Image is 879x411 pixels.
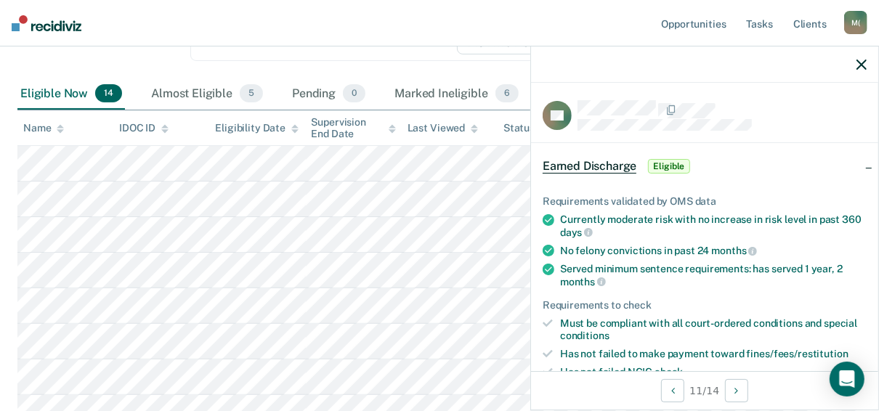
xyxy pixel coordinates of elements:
[830,362,864,396] div: Open Intercom Messenger
[23,122,64,134] div: Name
[215,122,299,134] div: Eligibility Date
[343,84,365,103] span: 0
[747,348,848,359] span: fines/fees/restitution
[655,366,683,378] span: check
[531,371,878,410] div: 11 / 14
[17,78,125,110] div: Eligible Now
[648,159,689,174] span: Eligible
[148,78,266,110] div: Almost Eligible
[560,348,867,360] div: Has not failed to make payment toward
[408,122,478,134] div: Last Viewed
[119,122,169,134] div: IDOC ID
[711,245,757,256] span: months
[543,159,636,174] span: Earned Discharge
[531,143,878,190] div: Earned DischargeEligible
[560,244,867,257] div: No felony convictions in past 24
[844,11,867,34] div: M (
[312,116,396,141] div: Supervision End Date
[392,78,522,110] div: Marked Ineligible
[661,379,684,402] button: Previous Opportunity
[240,84,263,103] span: 5
[543,195,867,208] div: Requirements validated by OMS data
[12,15,81,31] img: Recidiviz
[725,379,748,402] button: Next Opportunity
[560,330,609,341] span: conditions
[543,299,867,312] div: Requirements to check
[560,317,867,342] div: Must be compliant with all court-ordered conditions and special
[495,84,519,103] span: 6
[95,84,122,103] span: 14
[503,122,535,134] div: Status
[289,78,368,110] div: Pending
[560,227,593,238] span: days
[560,276,606,288] span: months
[560,263,867,288] div: Served minimum sentence requirements: has served 1 year, 2
[560,213,867,238] div: Currently moderate risk with no increase in risk level in past 360
[560,366,867,378] div: Has not failed NCIC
